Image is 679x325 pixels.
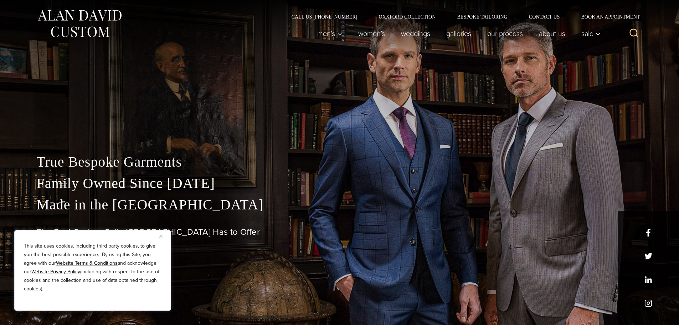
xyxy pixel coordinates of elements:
a: Women’s [350,26,393,41]
a: Our Process [479,26,531,41]
img: Close [159,235,163,238]
p: True Bespoke Garments Family Owned Since [DATE] Made in the [GEOGRAPHIC_DATA] [37,151,643,215]
a: Website Terms & Conditions [56,259,118,267]
button: Close [159,232,168,240]
p: This site uses cookies, including third party cookies, to give you the best possible experience. ... [24,242,161,293]
button: View Search Form [626,25,643,42]
span: Men’s [317,30,342,37]
img: Alan David Custom [37,8,122,40]
a: Website Privacy Policy [31,268,80,275]
a: Galleries [438,26,479,41]
h1: The Best Custom Suits [GEOGRAPHIC_DATA] Has to Offer [37,227,643,237]
nav: Secondary Navigation [281,14,643,19]
a: Book an Appointment [570,14,642,19]
nav: Primary Navigation [309,26,604,41]
a: Bespoke Tailoring [446,14,518,19]
span: Sale [581,30,601,37]
a: About Us [531,26,573,41]
a: Contact Us [518,14,571,19]
a: Oxxford Collection [368,14,446,19]
a: Call Us [PHONE_NUMBER] [281,14,368,19]
a: weddings [393,26,438,41]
